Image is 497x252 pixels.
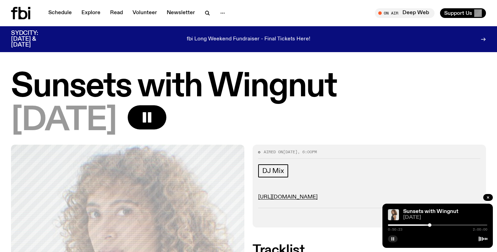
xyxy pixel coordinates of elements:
a: Volunteer [128,8,161,18]
a: Newsletter [163,8,199,18]
h3: SYDCITY: [DATE] & [DATE] [11,30,55,48]
span: [DATE] [11,105,117,136]
a: Read [106,8,127,18]
a: DJ Mix [258,164,288,177]
a: Explore [77,8,105,18]
span: 2:00:00 [473,228,487,231]
a: Sunsets with Wingnut [403,209,458,214]
span: DJ Mix [262,167,284,175]
h1: Sunsets with Wingnut [11,71,486,103]
img: Tangela looks past her left shoulder into the camera with an inquisitive look. She is wearing a s... [388,209,399,220]
button: Support Us [440,8,486,18]
a: Schedule [44,8,76,18]
p: fbi Long Weekend Fundraiser - Final Tickets Here! [187,36,310,42]
span: 0:50:23 [388,228,402,231]
span: Aired on [264,149,283,155]
span: Support Us [444,10,472,16]
span: , 6:00pm [298,149,317,155]
span: [DATE] [283,149,298,155]
a: [URL][DOMAIN_NAME] [258,194,318,200]
button: On AirDeep Web [375,8,435,18]
span: [DATE] [403,215,487,220]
